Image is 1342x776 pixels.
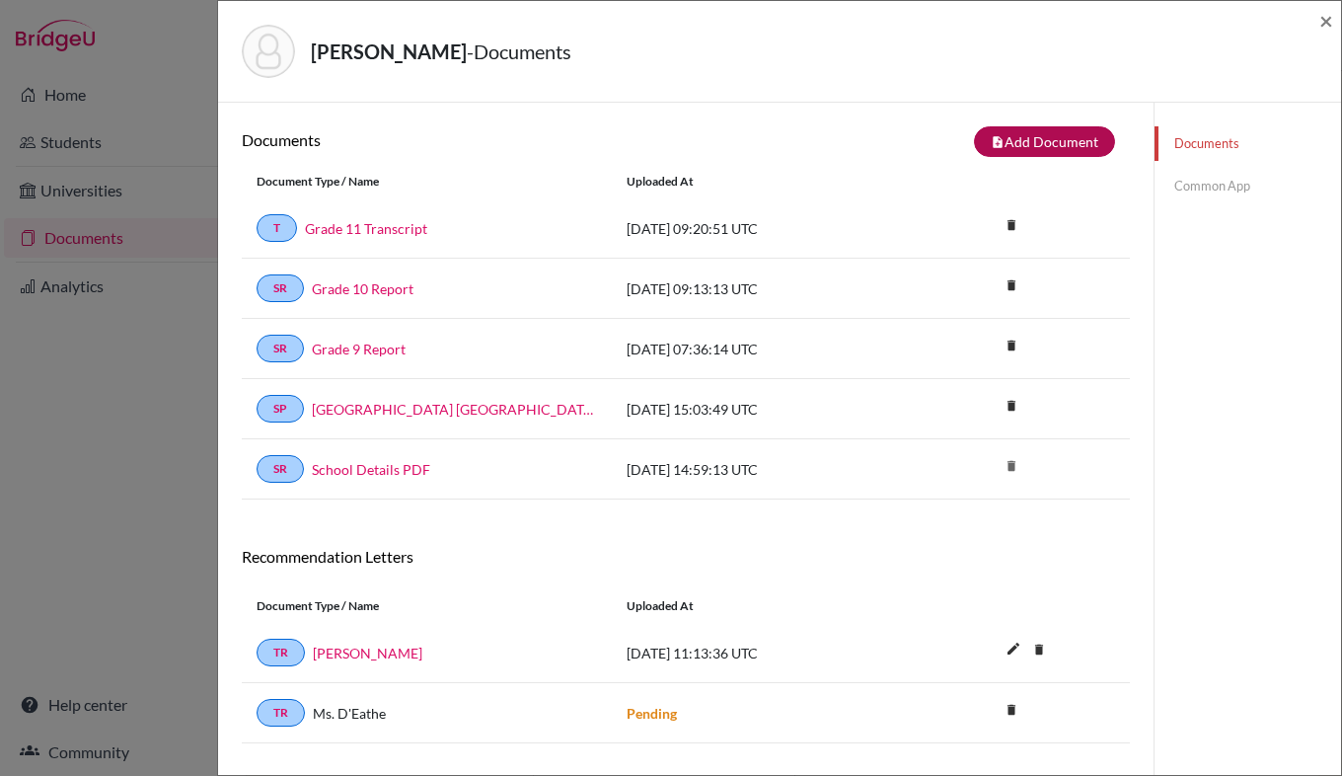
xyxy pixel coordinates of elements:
[305,218,427,239] a: Grade 11 Transcript
[612,459,908,480] div: [DATE] 14:59:13 UTC
[997,394,1026,421] a: delete
[612,399,908,420] div: [DATE] 15:03:49 UTC
[612,597,908,615] div: Uploaded at
[997,451,1026,481] i: delete
[997,698,1026,725] a: delete
[998,633,1029,664] i: edit
[974,126,1115,157] button: note_addAdd Document
[1155,169,1341,203] a: Common App
[612,339,908,359] div: [DATE] 07:36:14 UTC
[997,391,1026,421] i: delete
[312,459,430,480] a: School Details PDF
[257,455,304,483] a: SR
[257,395,304,423] a: SP
[242,130,686,149] h6: Documents
[242,597,612,615] div: Document Type / Name
[242,547,1130,566] h6: Recommendation Letters
[257,699,305,727] a: TR
[997,213,1026,240] a: delete
[991,135,1005,149] i: note_add
[467,39,571,63] span: - Documents
[313,703,386,724] span: Ms. D'Eathe
[612,218,908,239] div: [DATE] 09:20:51 UTC
[1319,9,1333,33] button: Close
[312,399,597,420] a: [GEOGRAPHIC_DATA] [GEOGRAPHIC_DATA] School Profile 2025-6 [DOMAIN_NAME]_wide
[313,643,422,663] a: [PERSON_NAME]
[1155,126,1341,161] a: Documents
[312,278,413,299] a: Grade 10 Report
[1024,635,1054,664] i: delete
[997,331,1026,360] i: delete
[627,645,758,661] span: [DATE] 11:13:36 UTC
[997,695,1026,725] i: delete
[997,636,1030,665] button: edit
[997,271,1026,300] i: delete
[627,705,677,722] strong: Pending
[242,173,612,191] div: Document Type / Name
[257,335,304,362] a: SR
[612,173,908,191] div: Uploaded at
[1319,6,1333,35] span: ×
[257,274,304,302] a: SR
[1024,638,1054,664] a: delete
[997,210,1026,240] i: delete
[612,278,908,299] div: [DATE] 09:13:13 UTC
[997,273,1026,300] a: delete
[257,214,297,242] a: T
[311,39,467,63] strong: [PERSON_NAME]
[997,334,1026,360] a: delete
[312,339,406,359] a: Grade 9 Report
[257,639,305,666] a: TR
